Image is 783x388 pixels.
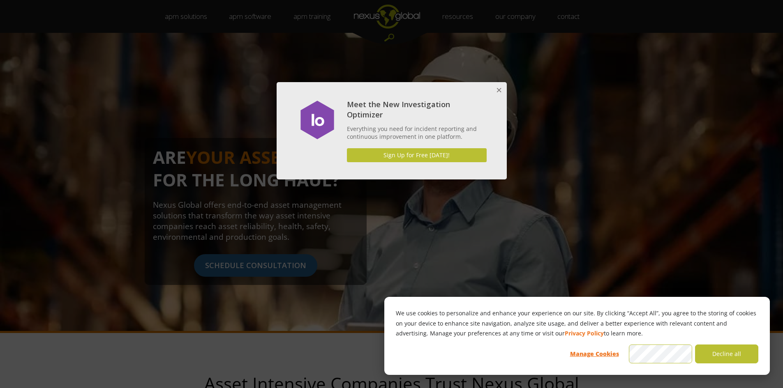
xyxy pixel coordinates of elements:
[347,148,487,162] a: Sign Up for Free [DATE]!
[347,125,487,141] p: Everything you need for incident reporting and continuous improvement in one platform.
[563,344,626,363] button: Manage Cookies
[277,82,507,179] div: Meet the New Investigation Optimizer
[629,344,692,363] button: Accept all
[396,308,758,339] p: We use cookies to personalize and enhance your experience on our site. By clicking “Accept All”, ...
[695,344,758,363] button: Decline all
[347,99,487,120] h4: Meet the New Investigation Optimizer
[490,82,507,99] button: Close
[297,99,338,140] img: dialog featured image
[565,328,604,339] a: Privacy Policy
[384,297,770,375] div: Cookie banner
